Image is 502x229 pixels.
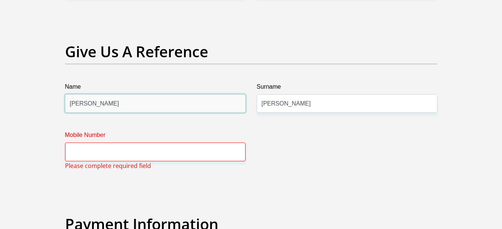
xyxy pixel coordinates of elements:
[65,131,246,143] label: Mobile Number
[65,94,246,113] input: Name
[257,94,437,113] input: Surname
[257,82,437,94] label: Surname
[65,82,246,94] label: Name
[65,161,151,170] span: Please complete required field
[65,43,437,61] h2: Give Us A Reference
[65,143,246,161] input: Mobile Number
